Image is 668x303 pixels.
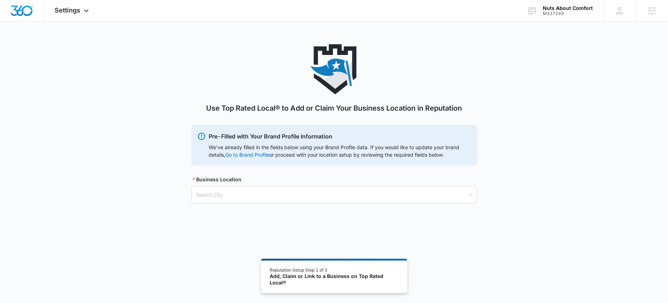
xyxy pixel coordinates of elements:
[206,103,462,113] h1: Use Top Rated Local® to Add or Claim Your Business Location in Reputation
[55,6,80,14] span: Settings
[270,273,398,286] div: Add, Claim or Link to a Business on Top Rated Local®
[543,11,593,16] div: account id
[543,5,593,11] div: account name
[209,143,471,158] div: We’ve already filled in the fields below using your Brand Profile data. If you would like to upda...
[209,132,471,141] p: Pre-Filled with Your Brand Profile Information
[309,44,359,94] img: Top Rated Local®
[270,267,398,273] div: Reputation Setup Step 1 of 3
[193,176,241,183] label: Business Location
